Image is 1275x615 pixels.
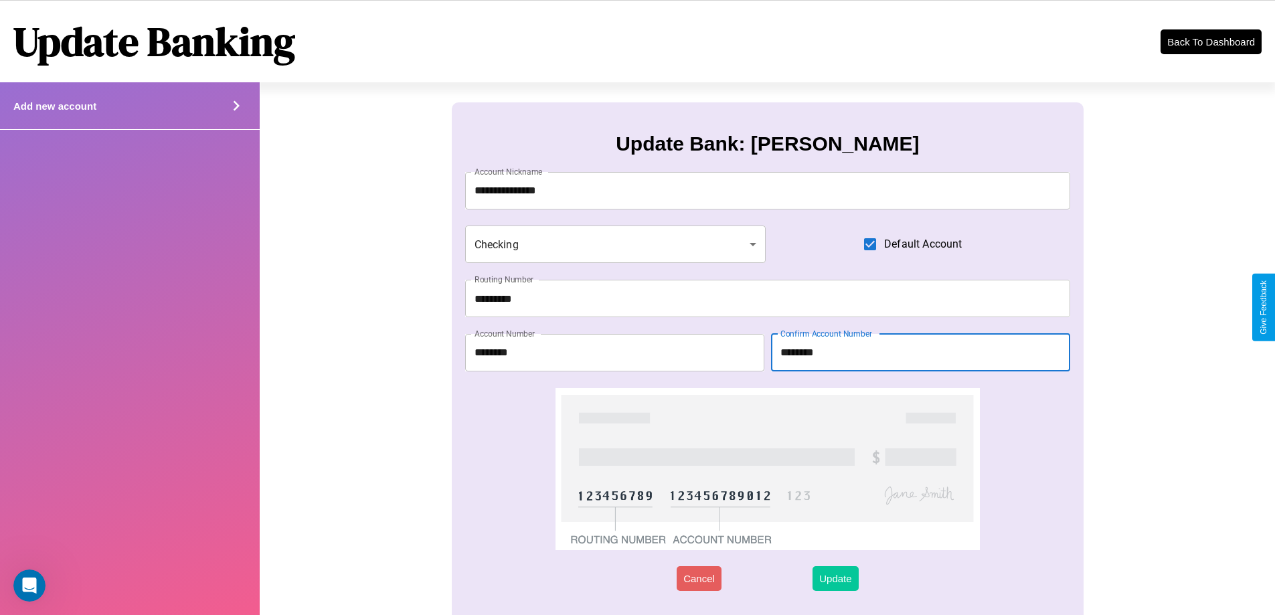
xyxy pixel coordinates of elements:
button: Cancel [677,566,721,591]
img: check [556,388,979,550]
div: Checking [465,226,766,263]
h4: Add new account [13,100,96,112]
button: Update [813,566,858,591]
button: Back To Dashboard [1161,29,1262,54]
h1: Update Banking [13,14,295,69]
span: Default Account [884,236,962,252]
label: Account Nickname [475,166,543,177]
label: Account Number [475,328,535,339]
label: Routing Number [475,274,533,285]
iframe: Intercom live chat [13,569,46,602]
h3: Update Bank: [PERSON_NAME] [616,133,919,155]
label: Confirm Account Number [780,328,872,339]
div: Give Feedback [1259,280,1268,335]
